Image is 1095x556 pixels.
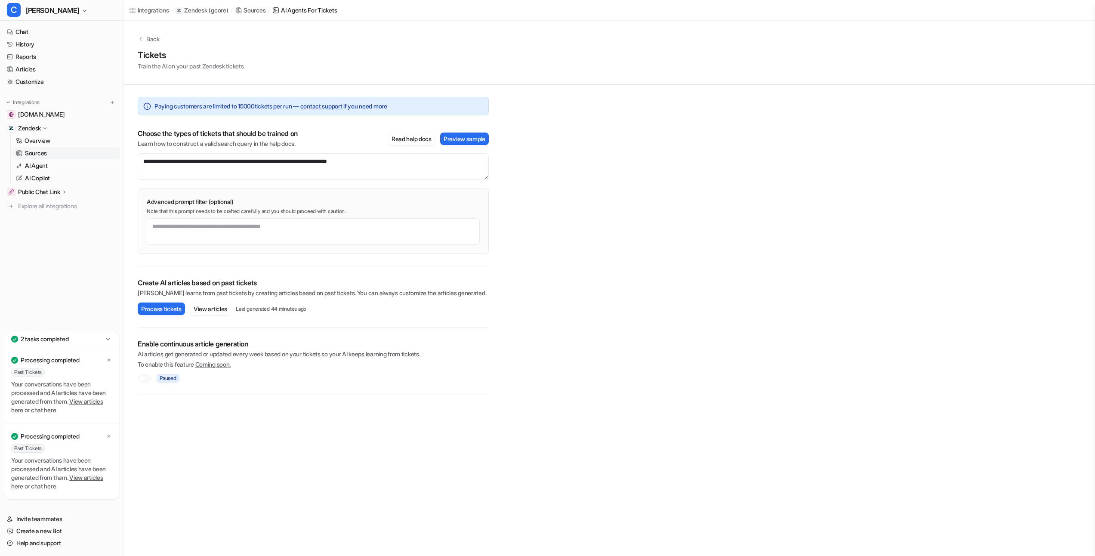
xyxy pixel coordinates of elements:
[157,374,179,383] span: Paused
[209,6,228,15] p: ( gcore )
[172,6,173,14] span: /
[11,398,103,414] a: View articles here
[281,6,337,15] div: AI Agents for tickets
[176,6,228,15] a: Zendesk(gcore)
[18,124,41,133] p: Zendesk
[138,62,244,71] p: Train the AI on your past Zendesk tickets
[138,289,489,297] p: [PERSON_NAME] learns from past tickets by creating articles based on past tickets. You can always...
[138,139,298,148] p: Learn how to construct a valid search query in the help docs.
[190,303,231,315] button: View articles
[3,525,120,537] a: Create a new Bot
[268,6,270,14] span: /
[31,406,56,414] a: chat here
[138,6,169,15] div: Integrations
[236,306,306,312] p: Last generated 44 minutes ago
[7,202,15,210] img: explore all integrations
[231,6,233,14] span: /
[138,303,185,315] button: Process tickets
[12,147,120,159] a: Sources
[11,444,45,453] span: Past Tickets
[3,26,120,38] a: Chat
[3,63,120,75] a: Articles
[138,278,489,287] p: Create AI articles based on past tickets
[13,99,40,106] p: Integrations
[3,98,42,107] button: Integrations
[18,110,65,119] span: [DOMAIN_NAME]
[12,172,120,184] a: AI Copilot
[31,482,56,490] a: chat here
[9,189,14,195] img: Public Chat Link
[3,513,120,525] a: Invite teammates
[440,133,489,145] button: Preview sample
[18,188,60,196] p: Public Chat Link
[3,537,120,549] a: Help and support
[12,160,120,172] a: AI Agent
[11,368,45,377] span: Past Tickets
[3,38,120,50] a: History
[138,350,489,358] p: AI articles get generated or updated every week based on your tickets so your AI keeps learning f...
[21,432,79,441] p: Processing completed
[7,3,21,17] span: C
[9,112,14,117] img: gcore.com
[138,49,244,62] h1: Tickets
[25,174,50,182] p: AI Copilot
[3,108,120,120] a: gcore.com[DOMAIN_NAME]
[300,102,342,110] a: contact support
[147,198,480,206] p: Advanced prompt filter (optional)
[5,99,11,105] img: expand menu
[154,102,387,111] span: Paying customers are limited to 15000 tickets per run — if you need more
[184,6,207,15] p: Zendesk
[272,6,337,15] a: AI Agents for tickets
[138,129,298,138] p: Choose the types of tickets that should be trained on
[25,149,47,158] p: Sources
[388,133,435,145] button: Read help docs
[11,474,103,490] a: View articles here
[129,6,169,15] a: Integrations
[244,6,265,15] div: Sources
[195,361,231,368] span: Coming soon.
[147,208,480,215] p: Note that this prompt needs to be crafted carefully and you should proceed with caution.
[21,356,79,364] p: Processing completed
[26,4,79,16] span: [PERSON_NAME]
[12,135,120,147] a: Overview
[25,161,48,170] p: AI Agent
[146,34,160,43] p: Back
[138,360,489,369] p: To enable this feature
[18,199,117,213] span: Explore all integrations
[109,99,115,105] img: menu_add.svg
[11,380,112,414] p: Your conversations have been processed and AI articles have been generated from them. or
[3,200,120,212] a: Explore all integrations
[3,76,120,88] a: Customize
[138,340,489,348] p: Enable continuous article generation
[235,6,265,15] a: Sources
[3,51,120,63] a: Reports
[11,456,112,491] p: Your conversations have been processed and AI articles have been generated from them. or
[25,136,50,145] p: Overview
[21,335,68,343] p: 2 tasks completed
[9,126,14,131] img: Zendesk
